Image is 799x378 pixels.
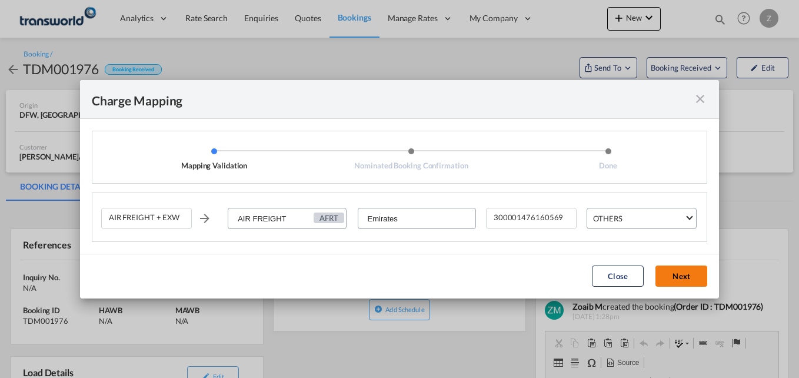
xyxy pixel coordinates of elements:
[116,147,313,171] li: Mapping Validation
[198,211,212,226] md-icon: icon-arrow-right
[313,147,510,171] li: Nominated Booking Confirmation
[101,208,192,229] div: AIR FREIGHT + EXW
[592,266,644,287] button: Close
[227,207,347,233] md-input-container: AIR FREIGHT
[229,208,345,230] input: Enter Charge name
[587,208,697,229] md-select: Leg Name: OTHERS
[314,213,344,223] div: AFRT
[12,12,221,24] body: Editor, editor12
[80,80,719,299] md-dialog: Mapping ValidationNominated Booking ...
[693,92,707,106] md-icon: icon-close fg-AAA8AD cursor
[357,207,477,233] md-input-container: Emirates
[359,208,475,230] input: Select Service Provider
[593,214,622,223] div: OTHERS
[486,208,577,229] div: 300001476160569
[92,92,183,107] div: Charge Mapping
[585,209,698,230] md-input-container: OTHERS
[510,147,707,171] li: Done
[655,266,707,287] button: Next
